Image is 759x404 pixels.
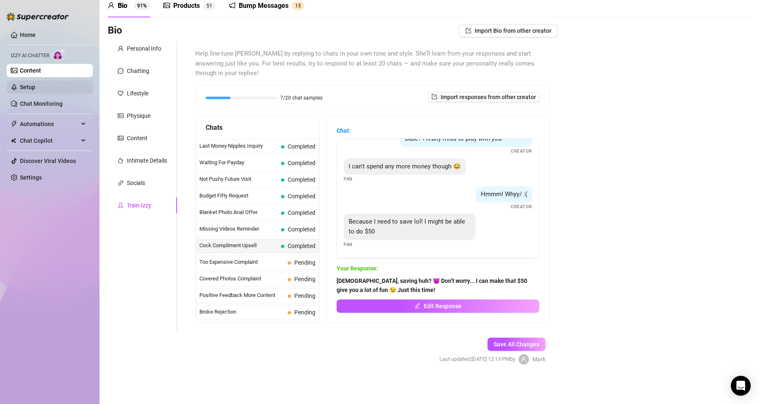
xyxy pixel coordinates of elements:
[199,175,278,183] span: Not Pushy Future Visit
[337,299,539,313] button: Edit Response
[292,2,304,10] sup: 15
[288,226,315,233] span: Completed
[127,111,150,120] div: Physique
[118,46,124,51] span: user
[731,376,751,396] div: Open Intercom Messenger
[20,32,36,38] a: Home
[127,201,151,210] div: Train Izzy
[487,338,546,351] button: Save All Changes
[11,138,16,144] img: Chat Copilot
[415,303,420,309] span: edit
[349,218,465,235] span: Because I need to save lol! I might be able to do $50
[199,142,278,150] span: Last Money Nipples Inquiry
[206,122,223,133] span: Chats
[439,355,515,363] span: Last updated: [DATE] 12:13 PM by
[20,174,42,181] a: Settings
[199,208,278,217] span: Blanket Photo Anal Offer
[118,1,127,11] div: Bio
[127,66,149,75] div: Chatting
[521,356,526,362] span: user
[127,89,148,98] div: Lifestyle
[337,265,378,272] strong: Your Response:
[511,203,532,210] span: Creator
[288,243,315,249] span: Completed
[203,2,216,10] sup: 51
[432,94,437,100] span: import
[337,277,527,293] strong: [DEMOGRAPHIC_DATA], saving huh? 😈 Don’t worry... I can make that $50 give you a lot of fun 😉 Just...
[475,27,551,34] span: Import Bio from other creator
[239,1,289,11] div: Bump Messages
[199,192,278,200] span: Budget Fifty Request
[11,121,17,127] span: thunderbolt
[163,2,170,9] span: picture
[344,175,353,183] span: Fan
[118,158,124,163] span: fire
[20,84,35,90] a: Setup
[20,158,76,164] a: Discover Viral Videos
[288,143,315,150] span: Completed
[199,291,284,299] span: Positive Feedback More Content
[466,28,471,34] span: import
[108,2,114,9] span: user
[288,176,315,183] span: Completed
[424,303,461,309] span: Edit Response
[295,3,298,9] span: 1
[441,94,536,100] span: Import responses from other creator
[20,100,63,107] a: Chat Monitoring
[294,259,315,266] span: Pending
[405,125,519,142] span: Oh! Do you want to see how naughty I am babe? I really miss to play with you
[206,3,209,9] span: 5
[53,49,65,61] img: AI Chatter
[20,117,79,131] span: Automations
[20,67,41,74] a: Content
[7,12,69,21] img: logo-BBDzfeDw.svg
[199,158,278,167] span: Waiting For Payday
[20,134,79,147] span: Chat Copilot
[199,241,278,250] span: Cock Compliment Upsell
[294,309,315,316] span: Pending
[118,180,124,186] span: link
[118,68,124,74] span: message
[118,90,124,96] span: heart
[127,134,148,143] div: Content
[298,3,301,9] span: 5
[195,49,550,78] span: Help fine-tune [PERSON_NAME] by replying to chats in your own tone and style. She’ll learn from y...
[118,135,124,141] span: picture
[108,24,122,37] h3: Bio
[11,52,49,60] span: Izzy AI Chatter
[209,3,212,9] span: 1
[288,160,315,166] span: Completed
[127,44,161,53] div: Personal Info
[288,209,315,216] span: Completed
[344,241,353,248] span: Fan
[494,341,539,348] span: Save All Changes
[288,193,315,200] span: Completed
[173,1,200,11] div: Products
[532,355,546,364] span: Mark
[199,308,284,316] span: Broke Rejection
[118,202,124,208] span: experiment
[511,148,532,155] span: Creator
[459,24,558,37] button: Import Bio from other creator
[199,275,284,283] span: Covered Photos Complaint
[428,92,539,102] button: Import responses from other creator
[134,2,150,10] sup: 91%
[481,190,527,198] span: Hmmm! Whyy/ :(
[127,156,167,165] div: Intimate Details
[118,113,124,119] span: idcard
[280,95,323,100] span: 7/20 chat samples
[349,163,461,170] span: I can't spend any more money though 😂
[337,127,351,134] strong: Chat:
[294,276,315,282] span: Pending
[294,292,315,299] span: Pending
[199,258,284,266] span: Too Expensive Complaint
[199,225,278,233] span: Missing Videos Reminder
[229,2,235,9] span: notification
[127,178,145,187] div: Socials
